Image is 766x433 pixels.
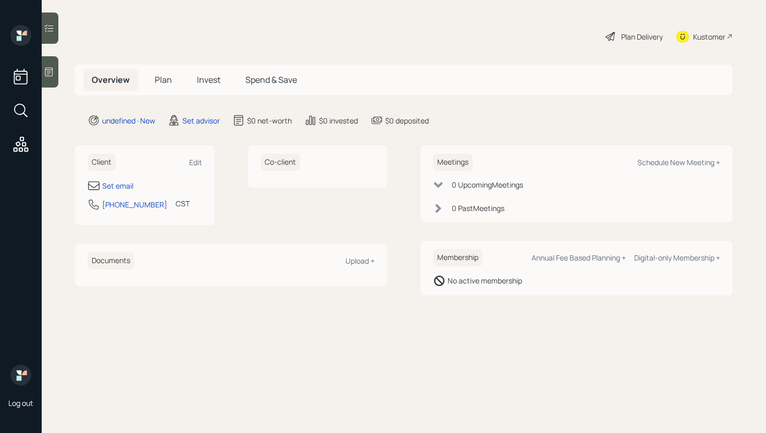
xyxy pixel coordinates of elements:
span: Spend & Save [245,74,297,85]
span: Invest [197,74,220,85]
div: [PHONE_NUMBER] [102,199,167,210]
div: Digital-only Membership + [634,253,720,263]
h6: Meetings [433,154,473,171]
div: Log out [8,398,33,408]
div: No active membership [448,275,522,286]
div: Annual Fee Based Planning + [532,253,626,263]
div: 0 Past Meeting s [452,203,504,214]
div: Upload + [345,256,375,266]
div: Schedule New Meeting + [637,157,720,167]
h6: Documents [88,252,134,269]
div: CST [176,198,190,209]
div: undefined · New [102,115,155,126]
span: Overview [92,74,130,85]
h6: Client [88,154,116,171]
div: Edit [189,157,202,167]
div: 0 Upcoming Meeting s [452,179,523,190]
div: Set email [102,180,133,191]
div: $0 deposited [385,115,429,126]
span: Plan [155,74,172,85]
div: Set advisor [182,115,220,126]
div: $0 invested [319,115,358,126]
div: $0 net-worth [247,115,292,126]
div: Plan Delivery [621,31,663,42]
h6: Co-client [261,154,300,171]
div: Kustomer [693,31,725,42]
img: retirable_logo.png [10,365,31,386]
h6: Membership [433,249,483,266]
